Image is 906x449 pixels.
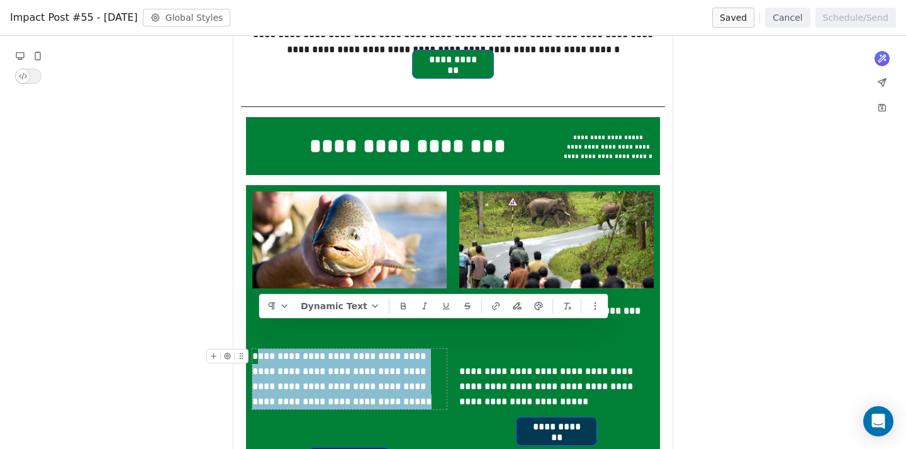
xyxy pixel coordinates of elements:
span: Impact Post #55 - [DATE] [10,10,138,25]
button: Cancel [765,8,810,28]
button: Saved [712,8,754,28]
div: Open Intercom Messenger [863,406,893,436]
button: Dynamic Text [296,297,385,315]
button: Schedule/Send [815,8,896,28]
button: Global Styles [143,9,231,26]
